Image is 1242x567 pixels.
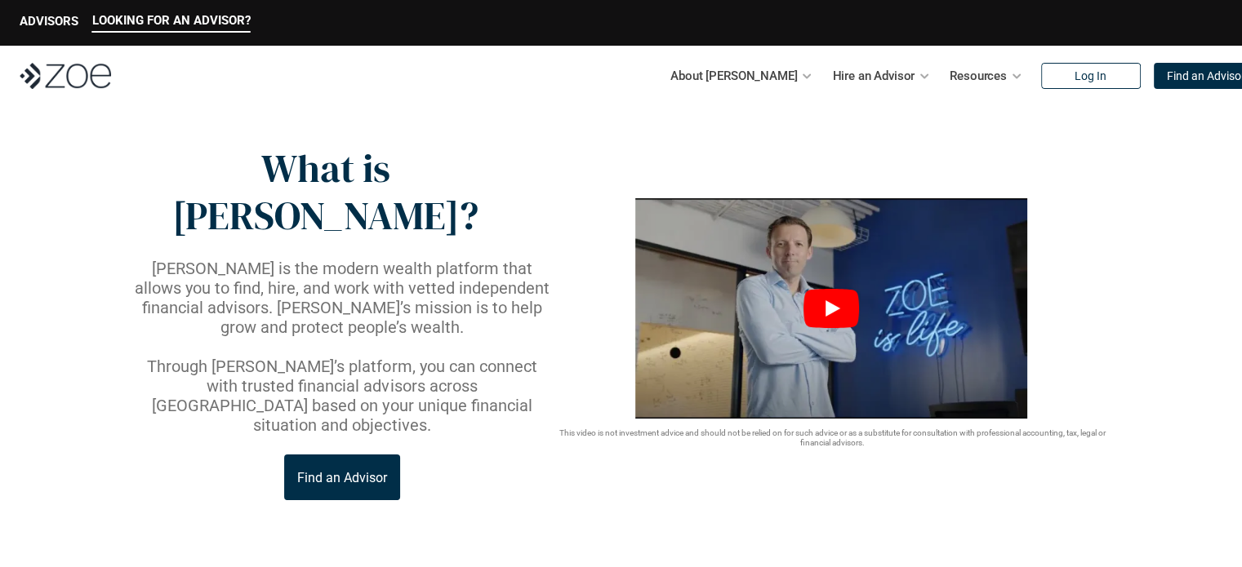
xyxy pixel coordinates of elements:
p: Log In [1075,69,1106,83]
p: ADVISORS [20,14,78,29]
p: This video is not investment advice and should not be relied on for such advice or as a substitut... [553,428,1111,448]
p: Resources [950,64,1007,88]
p: Through [PERSON_NAME]’s platform, you can connect with trusted financial advisors across [GEOGRAP... [131,357,553,435]
button: Play [804,289,859,328]
p: [PERSON_NAME] is the modern wealth platform that allows you to find, hire, and work with vetted i... [131,259,553,337]
p: Hire an Advisor [832,64,915,88]
p: LOOKING FOR AN ADVISOR? [92,13,251,28]
p: Find an Advisor [297,470,387,485]
a: Log In [1041,63,1141,89]
p: What is [PERSON_NAME]? [131,145,519,239]
a: Find an Advisor [284,454,400,500]
img: sddefault.webp [635,198,1027,419]
p: About [PERSON_NAME] [670,64,797,88]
